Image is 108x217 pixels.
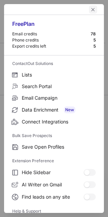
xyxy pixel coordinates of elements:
label: Connect Integrations [4,116,104,128]
span: Data Enrichment [22,106,96,113]
div: Email credits [12,31,91,37]
span: Connect Integrations [22,119,96,125]
label: AI Writer on Gmail [4,179,104,191]
span: AI Writer on Gmail [22,182,84,188]
label: Find leads on any site [4,191,104,203]
span: Email Campaign [22,95,96,101]
span: Hide Sidebar [22,169,84,176]
button: left-button [89,5,97,14]
label: Bulk Save Prospects [12,130,96,141]
div: 5 [93,37,96,43]
span: Lists [22,72,96,78]
label: Lists [4,69,104,81]
div: Phone credits [12,37,93,43]
label: Extension Preference [12,155,96,166]
span: Find leads on any site [22,194,84,200]
div: Export credits left [12,44,93,49]
span: Search Portal [22,83,96,89]
div: 5 [93,44,96,49]
label: ContactOut Solutions [12,58,96,69]
div: Free Plan [12,20,96,31]
label: Save Open Profiles [4,141,104,153]
label: Email Campaign [4,92,104,104]
label: Hide Sidebar [4,166,104,179]
div: 78 [91,31,96,37]
span: New [64,106,75,113]
button: right-button [11,6,18,13]
label: Data Enrichment New [4,104,104,116]
label: Help & Support [12,206,96,217]
span: Save Open Profiles [22,144,96,150]
label: Search Portal [4,81,104,92]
